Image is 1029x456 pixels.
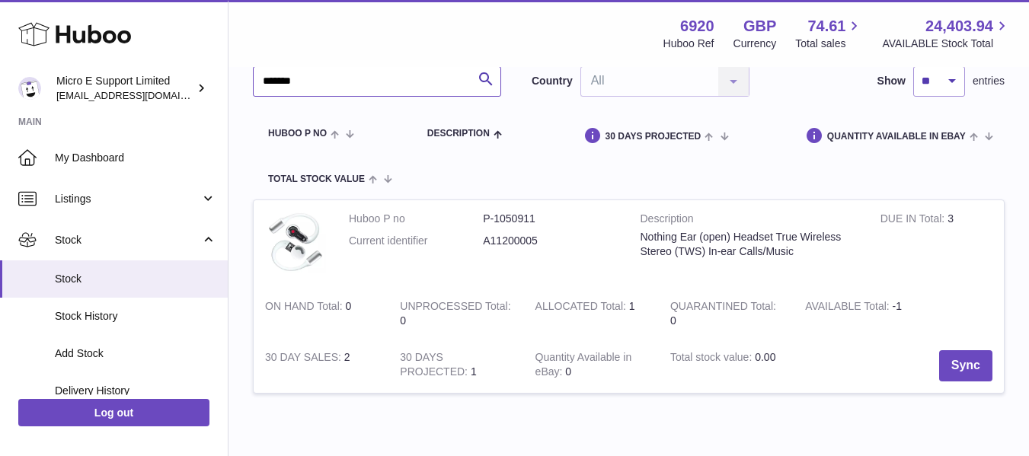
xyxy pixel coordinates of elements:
strong: 30 DAY SALES [265,351,344,367]
label: Country [532,74,573,88]
span: Add Stock [55,346,216,361]
strong: DUE IN Total [880,212,948,228]
span: 0.00 [755,351,775,363]
strong: Description [641,212,858,230]
strong: QUARANTINED Total [670,300,776,316]
a: 74.61 Total sales [795,16,863,51]
span: 24,403.94 [925,16,993,37]
strong: AVAILABLE Total [805,300,892,316]
td: 1 [388,339,523,393]
strong: Total stock value [670,351,755,367]
dd: P-1050911 [483,212,617,226]
span: Total sales [795,37,863,51]
span: [EMAIL_ADDRESS][DOMAIN_NAME] [56,89,224,101]
span: Delivery History [55,384,216,398]
div: Currency [733,37,777,51]
a: Log out [18,399,209,426]
div: Huboo Ref [663,37,714,51]
span: AVAILABLE Stock Total [882,37,1011,51]
td: 0 [524,339,659,393]
span: 30 DAYS PROJECTED [606,132,701,142]
img: contact@micropcsupport.com [18,77,41,100]
strong: GBP [743,16,776,37]
span: Description [427,129,490,139]
span: 0 [670,314,676,327]
div: Micro E Support Limited [56,74,193,103]
td: 0 [388,288,523,340]
strong: 6920 [680,16,714,37]
td: -1 [794,288,928,340]
strong: ON HAND Total [265,300,346,316]
span: Stock History [55,309,216,324]
label: Show [877,74,906,88]
img: product image [265,212,326,273]
strong: 30 DAYS PROJECTED [400,351,471,381]
dt: Current identifier [349,234,483,248]
span: Stock [55,233,200,247]
a: 24,403.94 AVAILABLE Stock Total [882,16,1011,51]
td: 3 [869,200,1004,288]
td: 1 [524,288,659,340]
span: Huboo P no [268,129,327,139]
td: 2 [254,339,388,393]
div: Nothing Ear (open) Headset True Wireless Stereo (TWS) In-ear Calls/Music [641,230,858,259]
span: Stock [55,272,216,286]
span: 74.61 [807,16,845,37]
span: My Dashboard [55,151,216,165]
dd: A11200005 [483,234,617,248]
strong: Quantity Available in eBay [535,351,632,381]
dt: Huboo P no [349,212,483,226]
td: 0 [254,288,388,340]
span: Quantity Available in eBay [827,132,966,142]
button: Sync [939,350,992,381]
strong: ALLOCATED Total [535,300,629,316]
strong: UNPROCESSED Total [400,300,510,316]
span: entries [973,74,1005,88]
span: Listings [55,192,200,206]
span: Total stock value [268,174,365,184]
